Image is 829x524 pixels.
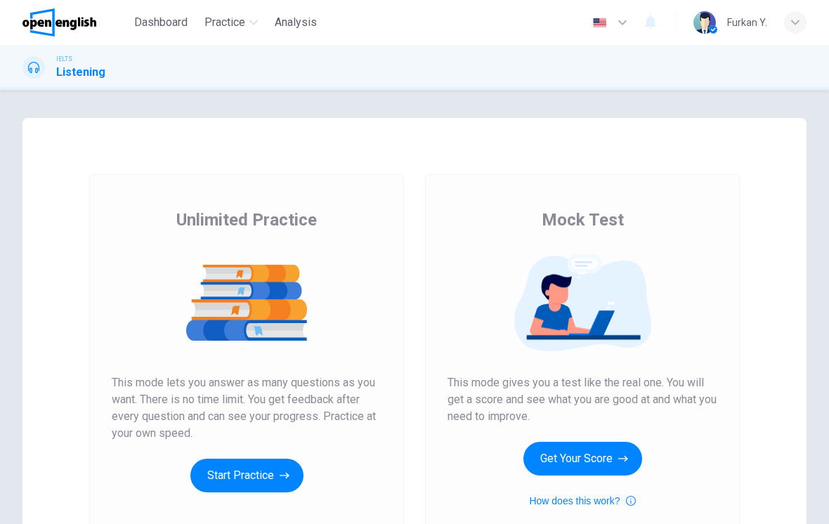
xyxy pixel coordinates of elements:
[134,14,188,31] span: Dashboard
[269,10,322,35] button: Analysis
[199,10,263,35] button: Practice
[129,10,193,35] button: Dashboard
[523,442,642,476] button: Get Your Score
[204,14,245,31] span: Practice
[22,8,96,37] img: OpenEnglish logo
[529,492,635,509] button: How does this work?
[22,8,129,37] a: OpenEnglish logo
[542,209,624,231] span: Mock Test
[727,14,767,31] div: Furkan Y.
[56,54,72,64] span: IELTS
[112,374,381,442] span: This mode lets you answer as many questions as you want. There is no time limit. You get feedback...
[275,14,317,31] span: Analysis
[448,374,717,425] span: This mode gives you a test like the real one. You will get a score and see what you are good at a...
[176,209,317,231] span: Unlimited Practice
[56,64,105,81] h1: Listening
[693,11,716,34] img: Profile picture
[190,459,303,492] button: Start Practice
[591,18,608,28] img: en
